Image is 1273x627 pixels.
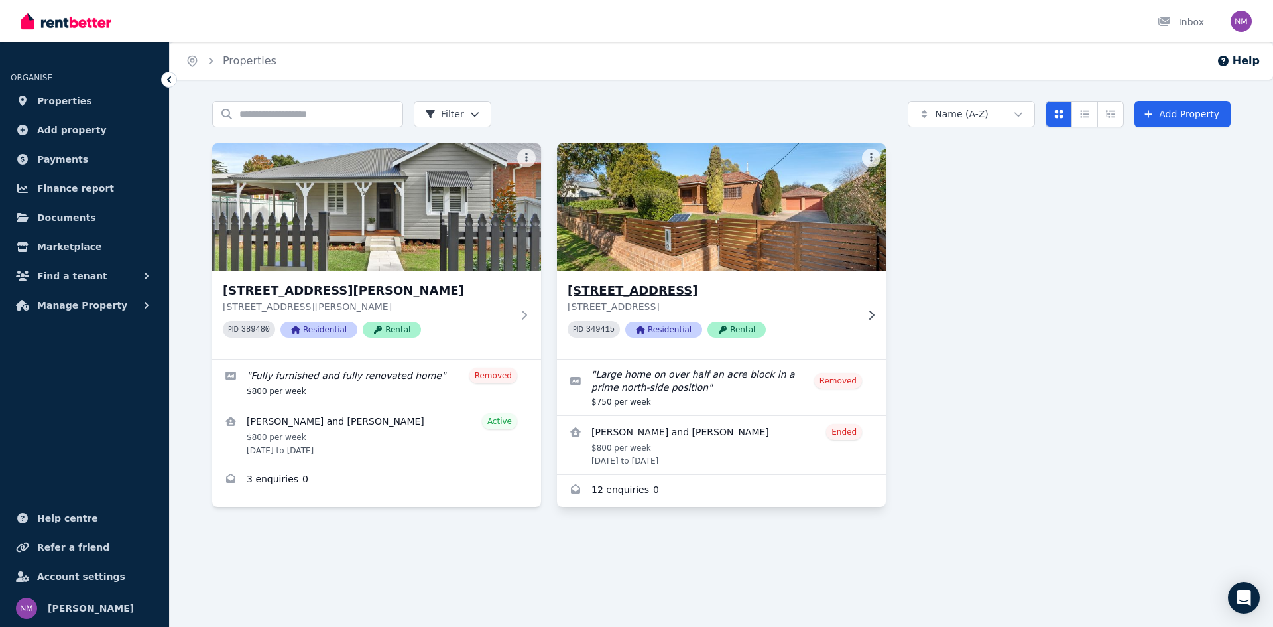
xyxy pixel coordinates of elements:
button: Card view [1046,101,1072,127]
nav: Breadcrumb [170,42,292,80]
span: Name (A-Z) [935,107,989,121]
span: Finance report [37,180,114,196]
a: Finance report [11,175,158,202]
small: PID [573,326,583,333]
h3: [STREET_ADDRESS][PERSON_NAME] [223,281,512,300]
img: Natasha McPherson [1231,11,1252,32]
a: 19 Mitchell St, Muswellbrook[STREET_ADDRESS][PERSON_NAME][STREET_ADDRESS][PERSON_NAME]PID 389480R... [212,143,541,359]
span: Manage Property [37,297,127,313]
button: Find a tenant [11,263,158,289]
span: Help centre [37,510,98,526]
span: Documents [37,210,96,226]
button: Expanded list view [1097,101,1124,127]
small: PID [228,326,239,333]
span: Rental [707,322,766,338]
button: More options [517,149,536,167]
span: Refer a friend [37,539,109,555]
a: Marketplace [11,234,158,260]
img: RentBetter [21,11,111,31]
a: Properties [11,88,158,114]
a: Add property [11,117,158,143]
p: [STREET_ADDRESS] [568,300,857,313]
a: Properties [223,54,276,67]
button: Help [1217,53,1260,69]
span: Residential [625,322,702,338]
img: 71 King Street, Muswellbrook [549,140,894,274]
a: View details for Daniel Corliss and Deanna Carter [557,416,886,474]
a: Edit listing: Large home on over half an acre block in a prime north-side position [557,360,886,415]
button: Filter [414,101,491,127]
a: Add Property [1134,101,1231,127]
a: Help centre [11,505,158,531]
button: Compact list view [1071,101,1098,127]
img: 19 Mitchell St, Muswellbrook [212,143,541,271]
span: ORGANISE [11,73,52,82]
span: Marketplace [37,239,101,255]
span: Rental [363,322,421,338]
span: Add property [37,122,107,138]
code: 349415 [586,325,615,334]
a: Edit listing: Fully furnished and fully renovated home [212,360,541,405]
span: Payments [37,151,88,167]
span: Properties [37,93,92,109]
a: Documents [11,204,158,231]
div: View options [1046,101,1124,127]
span: Account settings [37,569,125,585]
span: Find a tenant [37,268,107,284]
a: Enquiries for 71 King Street, Muswellbrook [557,475,886,507]
div: Open Intercom Messenger [1228,582,1260,614]
span: [PERSON_NAME] [48,600,134,616]
span: Residential [280,322,357,338]
a: View details for Ashley Coldwell and Jake Hackett [212,405,541,464]
a: Account settings [11,563,158,590]
button: Name (A-Z) [908,101,1035,127]
div: Inbox [1158,15,1204,29]
img: Natasha McPherson [16,598,37,619]
a: Payments [11,146,158,173]
a: Enquiries for 19 Mitchell St, Muswellbrook [212,464,541,496]
p: [STREET_ADDRESS][PERSON_NAME] [223,300,512,313]
code: 389480 [241,325,270,334]
button: More options [862,149,880,167]
a: Refer a friend [11,534,158,561]
span: Filter [425,107,464,121]
a: 71 King Street, Muswellbrook[STREET_ADDRESS][STREET_ADDRESS]PID 349415ResidentialRental [557,143,886,359]
h3: [STREET_ADDRESS] [568,281,857,300]
button: Manage Property [11,292,158,318]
